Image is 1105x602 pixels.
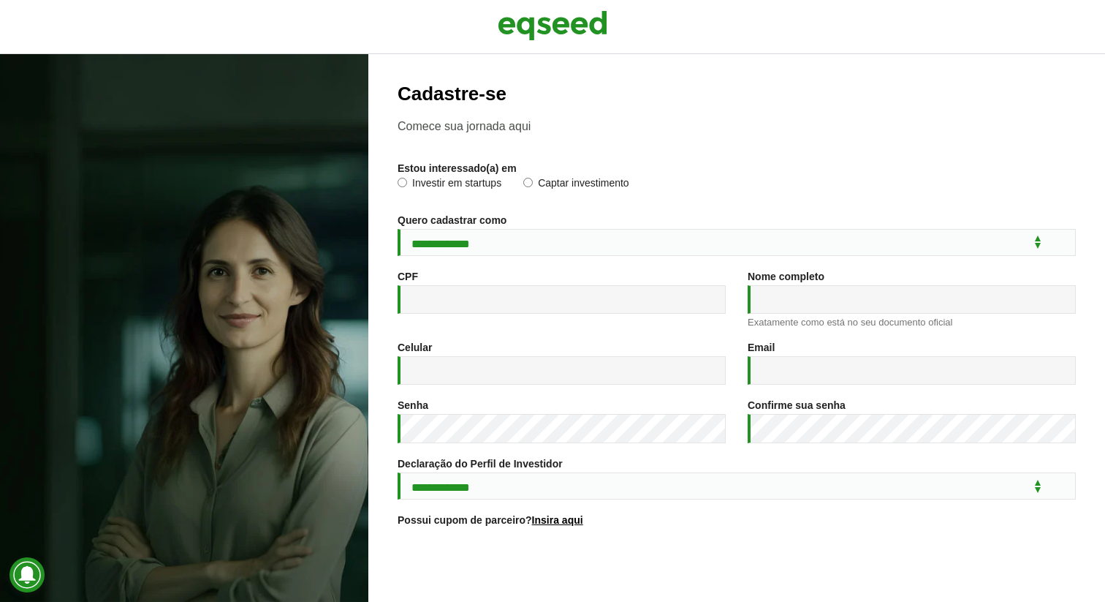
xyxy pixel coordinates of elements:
[398,342,432,353] label: Celular
[398,178,501,192] label: Investir em startups
[523,178,629,192] label: Captar investimento
[748,271,824,282] label: Nome completo
[498,7,607,44] img: EqSeed Logo
[748,342,775,353] label: Email
[398,271,418,282] label: CPF
[398,163,517,173] label: Estou interessado(a) em
[398,119,1076,133] p: Comece sua jornada aqui
[523,178,533,187] input: Captar investimento
[748,400,846,410] label: Confirme sua senha
[398,215,506,225] label: Quero cadastrar como
[748,317,1076,327] div: Exatamente como está no seu documento oficial
[532,515,583,525] a: Insira aqui
[398,83,1076,105] h2: Cadastre-se
[398,178,407,187] input: Investir em startups
[398,400,428,410] label: Senha
[398,515,583,525] label: Possui cupom de parceiro?
[626,543,848,601] iframe: reCAPTCHA
[398,459,563,469] label: Declaração do Perfil de Investidor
